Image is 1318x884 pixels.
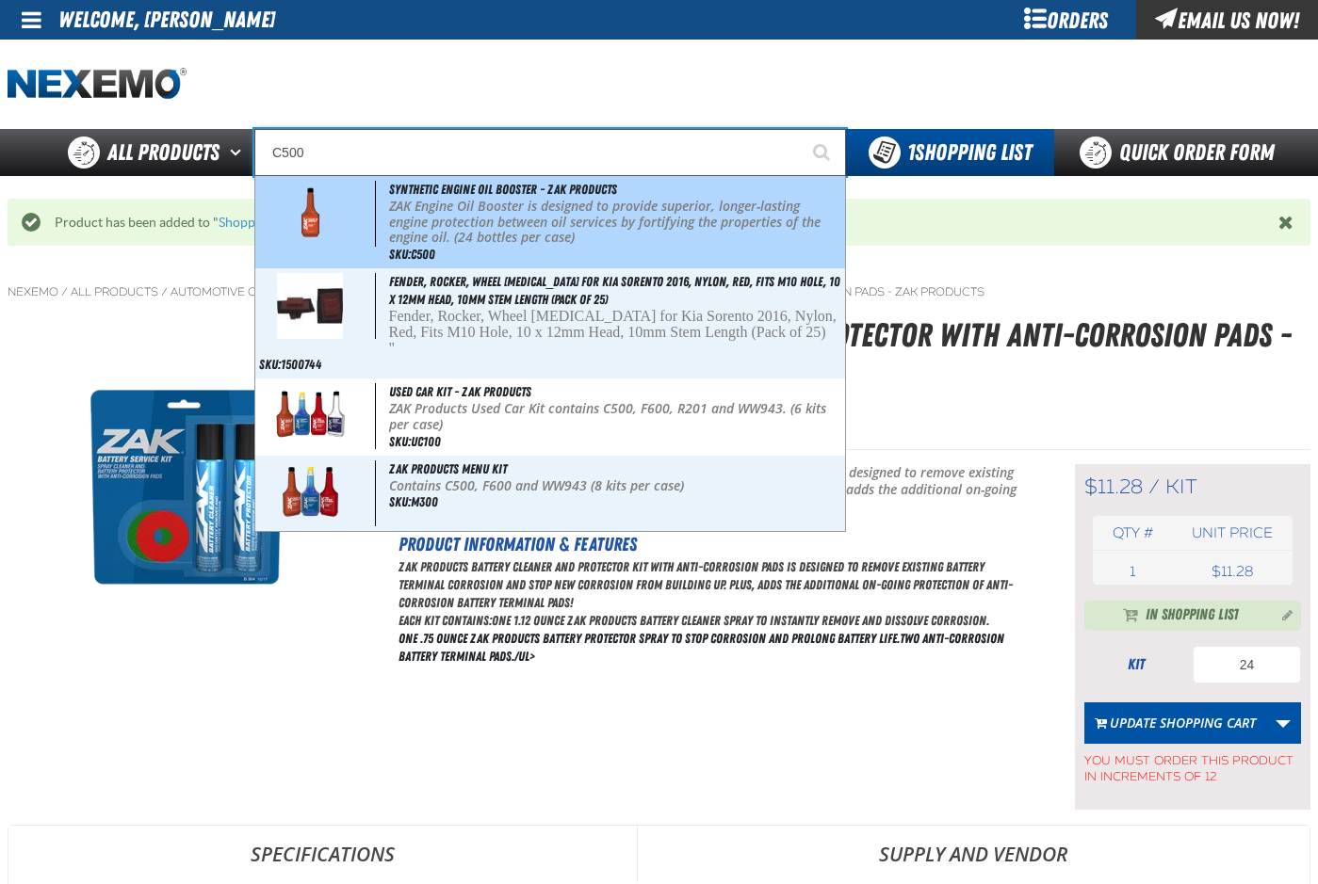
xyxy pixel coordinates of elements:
button: Update Shopping Cart [1084,702,1266,744]
a: Quick Order Form [1054,129,1310,176]
span: kit [1165,474,1197,499]
p: Fender, Rocker, Wheel [MEDICAL_DATA] for Kia Sorento 2016, Nylon, Red, Fits M10 Hole, 10 x 12mm H... [389,309,841,356]
span: $11.28 [1084,474,1143,499]
button: Manage current product in the Shopping List [1267,603,1297,625]
span: In Shopping List [1146,604,1239,627]
p: ZAK Engine Oil Booster is designed to provide superior, longer-lasting engine protection between ... [389,199,841,246]
p: ZAK Products Used Car Kit contains C500, F600, R201 and WW943. (6 kits per case) [389,401,841,433]
span: All Products [107,136,220,169]
p: ZAK Products Battery Cleaner and Protector Kit with Anti-Corrosion Pads is designed to remove exi... [399,558,1028,612]
th: Unit price [1173,516,1293,551]
th: Qty # [1093,516,1173,551]
p: SKU: [399,414,1310,441]
button: Open All Products pages [223,129,254,176]
span: / [61,284,68,299]
button: Close the Notification [1274,208,1301,236]
img: 5b1158832df26563344252-c500_wo_nascar.png [268,181,353,247]
input: Search [254,129,846,176]
a: Automotive Chemicals [171,284,316,299]
a: Shopping Cart [219,215,302,230]
input: Product Quantity [1193,646,1301,683]
span: Used Car Kit - ZAK Products [389,384,531,399]
span: 1 [1130,563,1135,580]
span: SKU:C500 [389,247,435,262]
span: / [161,284,168,299]
a: Nexemo [8,284,58,299]
a: Specifications [8,826,637,882]
img: Battery Service Kit - Cleaner & Protector with Anti-Corrosion Pads - ZAK Products [8,349,365,624]
p: Each kit contains:One 1.12 ounce ZAK Products Battery Cleaner spray to instantly remove and disso... [399,612,1028,630]
a: All Products [71,284,158,299]
div: One .75 ounce ZAK Products Battery Protector spray to stop corrosion and prolong battery life.Two... [399,558,1028,665]
span: / [1148,474,1160,499]
img: 5b115873c8d06863572839-m300_wo_nascar_1.png [268,460,353,526]
span: Shopping List [907,139,1032,166]
strong: 1 [907,139,915,166]
span: Fender, Rocker, Wheel [MEDICAL_DATA] for Kia Sorento 2016, Nylon, Red, Fits M10 Hole, 10 x 12mm H... [389,274,841,307]
h1: Battery Service Kit - Cleaner & Protector with Anti-Corrosion Pads - ZAK Products [399,311,1310,410]
div: kit [1084,654,1188,675]
p: Contains C500, F600 and WW943 (8 kits per case) [389,478,841,494]
img: 6406587e1c60d198191218-1500744.jpg [277,273,343,339]
nav: Breadcrumbs [8,284,1310,299]
a: Supply and Vendor [638,826,1310,882]
span: ZAK Products Menu Kit [389,461,507,476]
span: SKU:UC100 [389,434,441,449]
h2: Product Information & Features [399,530,1028,558]
img: Nexemo logo [8,68,187,101]
span: SKU:1500744 [259,357,321,372]
span: Synthetic Engine Oil Booster - ZAK Products [389,182,617,197]
img: 5b11582246e90291434271-uc100_0000_copy_preview.png [268,383,353,449]
div: Product has been added to " " [41,214,1278,232]
a: Home [8,68,187,101]
td: $11.28 [1173,558,1293,585]
button: You have 1 Shopping List. Open to view details [846,129,1054,176]
span: SKU:M300 [389,494,438,509]
span: You must order this product in increments of 12 [1084,744,1301,785]
a: More Actions [1265,702,1301,744]
button: Start Searching [799,129,846,176]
